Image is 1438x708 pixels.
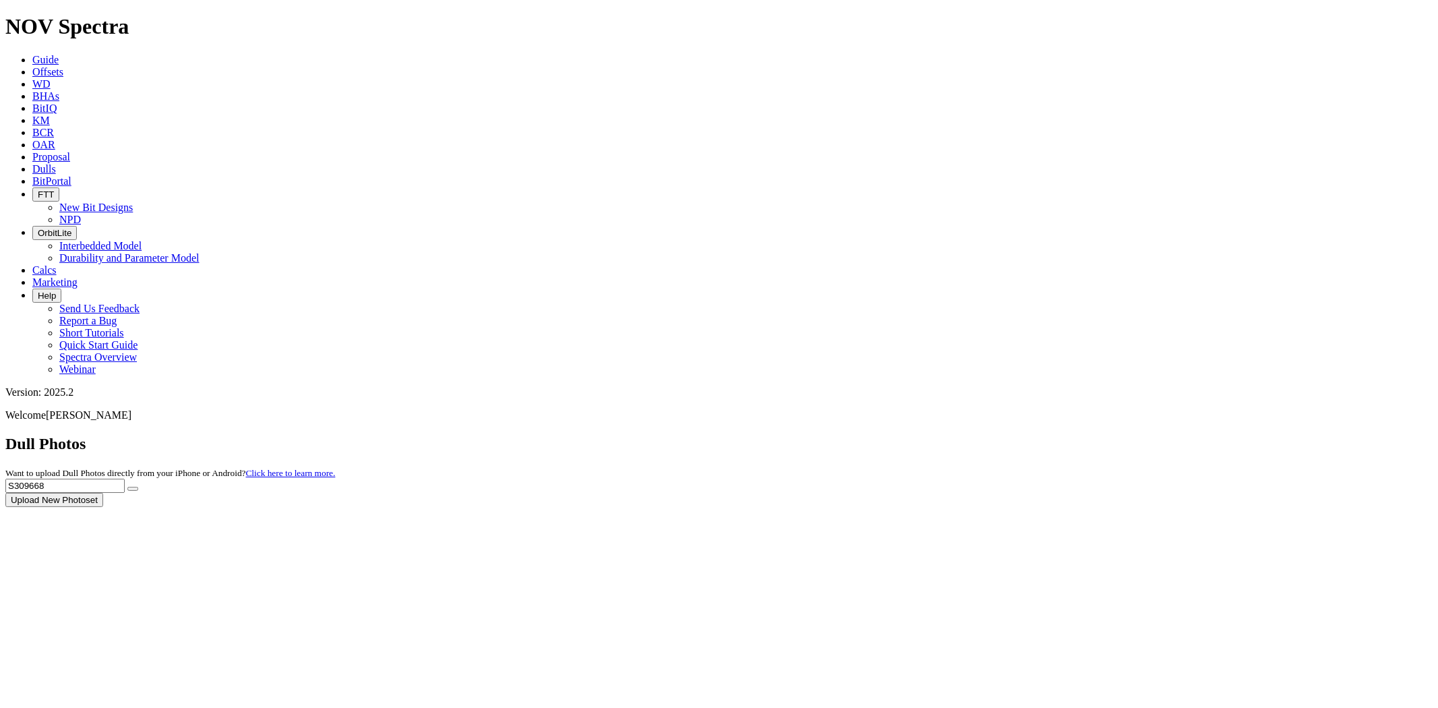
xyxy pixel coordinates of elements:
[59,363,96,375] a: Webinar
[32,226,77,240] button: OrbitLite
[5,386,1433,399] div: Version: 2025.2
[32,54,59,65] a: Guide
[59,214,81,225] a: NPD
[32,90,59,102] a: BHAs
[5,493,103,507] button: Upload New Photoset
[32,78,51,90] a: WD
[32,163,56,175] a: Dulls
[59,303,140,314] a: Send Us Feedback
[59,240,142,252] a: Interbedded Model
[32,102,57,114] a: BitIQ
[5,468,335,478] small: Want to upload Dull Photos directly from your iPhone or Android?
[32,115,50,126] a: KM
[32,289,61,303] button: Help
[38,189,54,200] span: FTT
[59,202,133,213] a: New Bit Designs
[59,315,117,326] a: Report a Bug
[246,468,336,478] a: Click here to learn more.
[32,276,78,288] a: Marketing
[32,175,71,187] a: BitPortal
[59,327,124,338] a: Short Tutorials
[5,479,125,493] input: Search Serial Number
[32,127,54,138] a: BCR
[59,339,138,351] a: Quick Start Guide
[38,228,71,238] span: OrbitLite
[5,14,1433,39] h1: NOV Spectra
[5,435,1433,453] h2: Dull Photos
[46,409,131,421] span: [PERSON_NAME]
[5,409,1433,421] p: Welcome
[32,66,63,78] a: Offsets
[59,252,200,264] a: Durability and Parameter Model
[32,264,57,276] a: Calcs
[32,151,70,163] a: Proposal
[32,187,59,202] button: FTT
[32,139,55,150] a: OAR
[38,291,56,301] span: Help
[59,351,137,363] a: Spectra Overview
